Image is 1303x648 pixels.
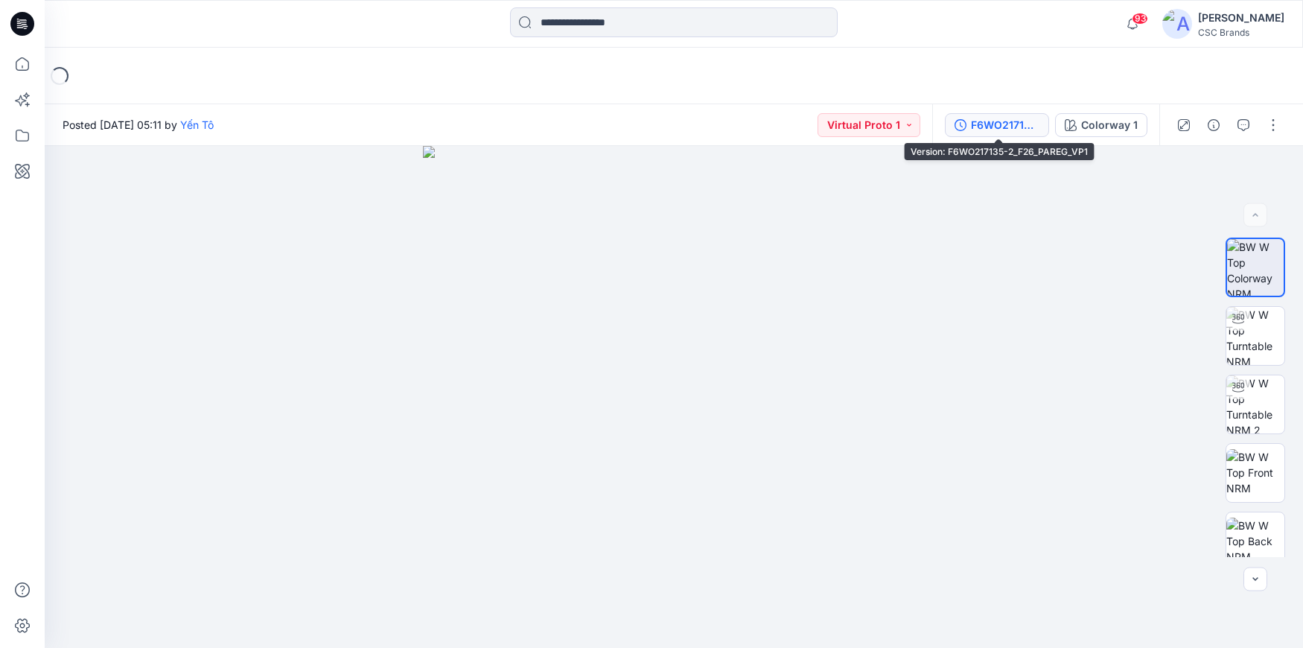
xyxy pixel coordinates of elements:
[180,118,214,131] a: Yến Tô
[1226,449,1284,496] img: BW W Top Front NRM
[971,117,1039,133] div: F6WO217135-2_F26_PAREG_VP1
[1162,9,1192,39] img: avatar
[1226,375,1284,433] img: BW W Top Turntable NRM 2
[1132,13,1148,25] span: 93
[1226,518,1284,565] img: BW W Top Back NRM
[1198,27,1284,38] div: CSC Brands
[1198,9,1284,27] div: [PERSON_NAME]
[945,113,1049,137] button: F6WO217135-2_F26_PAREG_VP1
[423,146,925,648] img: eyJhbGciOiJIUzI1NiIsImtpZCI6IjAiLCJzbHQiOiJzZXMiLCJ0eXAiOiJKV1QifQ.eyJkYXRhIjp7InR5cGUiOiJzdG9yYW...
[1202,113,1226,137] button: Details
[1055,113,1147,137] button: Colorway 1
[1226,307,1284,365] img: BW W Top Turntable NRM
[63,117,214,133] span: Posted [DATE] 05:11 by
[1081,117,1138,133] div: Colorway 1
[1227,239,1284,296] img: BW W Top Colorway NRM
